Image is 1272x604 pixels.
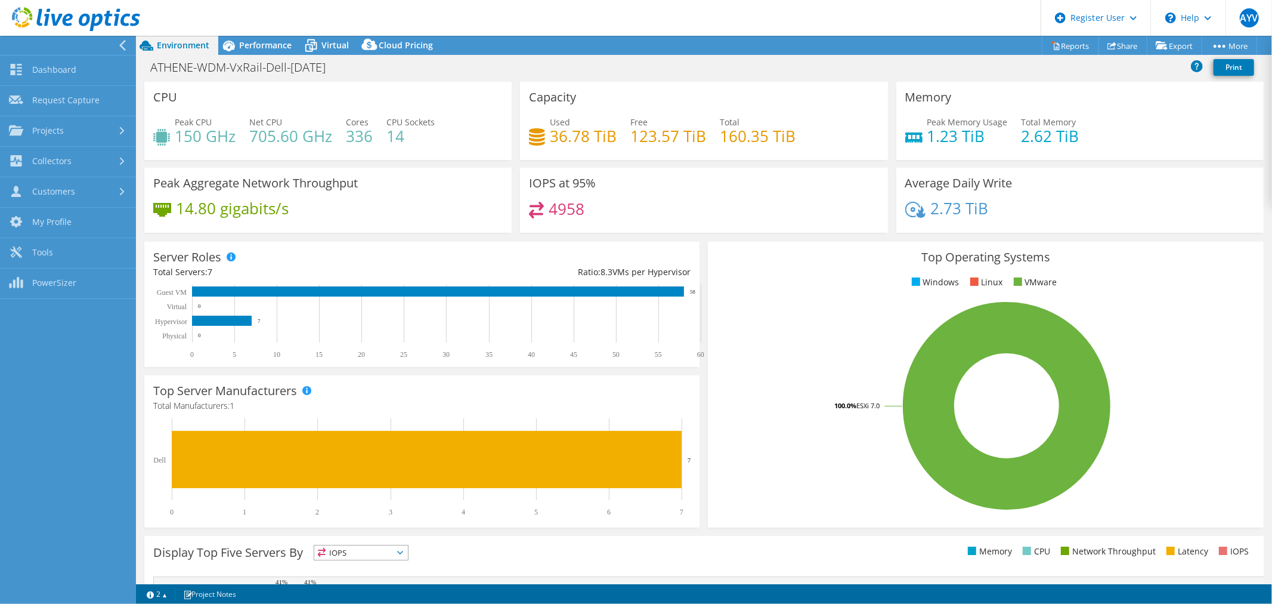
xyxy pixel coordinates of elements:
text: 30 [442,350,450,359]
a: Reports [1042,36,1099,55]
h4: 4958 [549,202,584,215]
text: 55 [655,350,662,359]
li: Windows [909,276,960,289]
tspan: 100.0% [834,401,856,410]
text: 58 [690,289,696,295]
span: Virtual [321,39,349,51]
a: Project Notes [175,587,245,602]
text: 40 [528,350,535,359]
h4: 1.23 TiB [927,130,1008,143]
h4: 160.35 TiB [720,130,796,143]
text: 20 [358,350,365,359]
h1: ATHENE-WDM-VxRail-Dell-[DATE] [145,61,344,74]
text: 0 [198,303,201,309]
li: VMware [1011,276,1057,289]
text: 35 [485,350,493,359]
text: 1 [243,508,246,516]
text: 3 [389,508,392,516]
span: 8.3 [601,266,612,278]
a: 2 [138,587,175,602]
h3: Peak Aggregate Network Throughput [153,177,358,190]
text: 41% [304,578,316,585]
a: More [1202,36,1257,55]
text: 0 [190,350,194,359]
svg: \n [1165,13,1176,23]
h3: Server Roles [153,251,221,264]
h4: 36.78 TiB [550,130,617,143]
a: Print [1214,59,1254,76]
li: Latency [1163,545,1208,558]
text: 5 [534,508,538,516]
text: 15 [315,350,323,359]
h4: 14.80 gigabits/s [176,202,289,215]
span: Cloud Pricing [379,39,433,51]
h3: Memory [905,91,952,104]
text: 0 [170,508,174,516]
span: Used [550,116,570,128]
text: 4 [462,508,465,516]
span: Performance [239,39,292,51]
text: Dell [153,456,166,464]
li: Linux [967,276,1003,289]
h3: IOPS at 95% [529,177,596,190]
span: Peak Memory Usage [927,116,1008,128]
span: Environment [157,39,209,51]
span: Total Memory [1022,116,1076,128]
li: Memory [965,545,1012,558]
text: 45 [570,350,577,359]
text: 6 [607,508,611,516]
text: Physical [162,332,187,340]
span: 7 [208,266,212,278]
h3: Top Operating Systems [717,251,1254,264]
text: Guest VM [157,288,187,297]
h4: 705.60 GHz [249,130,332,143]
h4: 336 [346,130,373,143]
div: Ratio: VMs per Hypervisor [422,266,691,279]
span: Cores [346,116,369,128]
h4: 14 [386,130,435,143]
text: 41% [276,578,287,585]
li: IOPS [1216,545,1249,558]
li: CPU [1020,545,1050,558]
span: Peak CPU [175,116,212,128]
span: IOPS [314,546,408,560]
h4: 150 GHz [175,130,236,143]
text: 5 [233,350,236,359]
a: Export [1147,36,1202,55]
tspan: ESXi 7.0 [856,401,880,410]
span: AYV [1240,8,1259,27]
text: Virtual [167,303,187,311]
text: 7 [688,457,691,464]
span: Total [720,116,739,128]
text: 0 [198,332,201,338]
h4: Total Manufacturers: [153,399,691,412]
h3: Average Daily Write [905,177,1013,190]
text: 2 [315,508,319,516]
text: 50 [612,350,620,359]
h4: 123.57 TiB [630,130,706,143]
li: Network Throughput [1058,545,1156,558]
h3: Top Server Manufacturers [153,384,297,397]
text: 7 [258,318,261,324]
text: 60 [697,350,704,359]
text: Hypervisor [155,318,187,326]
div: Total Servers: [153,266,422,279]
h4: 2.73 TiB [930,202,988,215]
span: 1 [230,400,234,411]
text: 25 [400,350,407,359]
h4: 2.62 TiB [1022,130,1079,143]
h3: Capacity [529,91,576,104]
h3: CPU [153,91,177,104]
text: 10 [273,350,280,359]
span: Net CPU [249,116,282,128]
span: CPU Sockets [386,116,435,128]
a: Share [1098,36,1147,55]
text: 7 [680,508,683,516]
span: Free [630,116,648,128]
